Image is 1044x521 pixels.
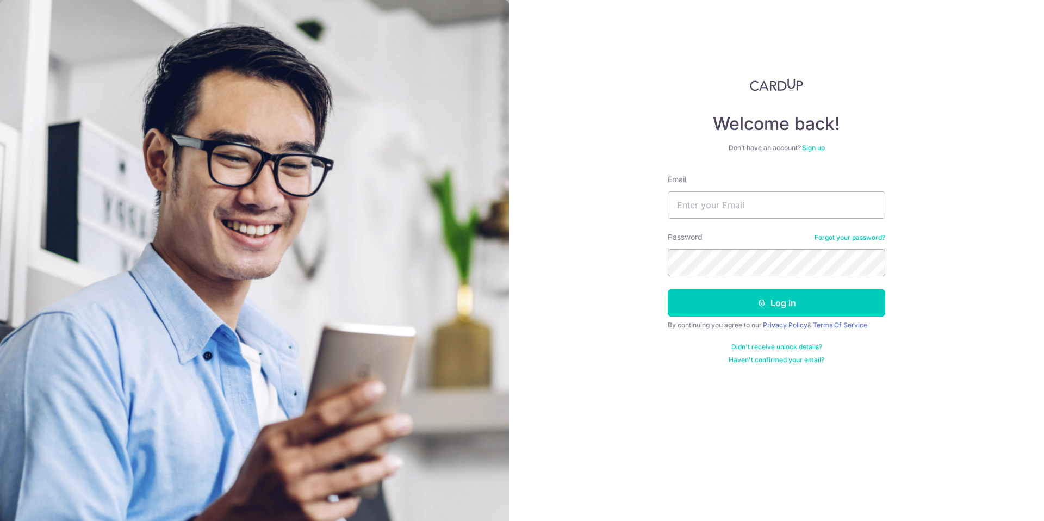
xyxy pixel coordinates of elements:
a: Haven't confirmed your email? [729,356,824,364]
a: Sign up [802,144,825,152]
a: Forgot your password? [815,233,885,242]
a: Privacy Policy [763,321,807,329]
img: CardUp Logo [750,78,803,91]
label: Email [668,174,686,185]
h4: Welcome back! [668,113,885,135]
div: Don’t have an account? [668,144,885,152]
a: Terms Of Service [813,321,867,329]
a: Didn't receive unlock details? [731,343,822,351]
button: Log in [668,289,885,317]
input: Enter your Email [668,191,885,219]
label: Password [668,232,703,243]
div: By continuing you agree to our & [668,321,885,330]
